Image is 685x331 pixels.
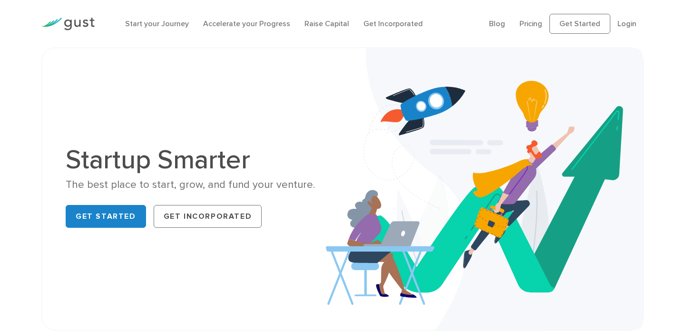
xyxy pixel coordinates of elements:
img: Gust Logo [41,18,95,30]
a: Start your Journey [125,19,189,28]
img: Startup Smarter Hero [326,48,643,330]
a: Blog [489,19,505,28]
a: Get Started [549,14,610,34]
div: The best place to start, grow, and fund your venture. [66,178,335,192]
a: Login [617,19,636,28]
a: Get Started [66,205,146,228]
a: Raise Capital [304,19,349,28]
a: Get Incorporated [154,205,262,228]
a: Get Incorporated [363,19,423,28]
h1: Startup Smarter [66,146,335,173]
a: Accelerate your Progress [203,19,290,28]
a: Pricing [519,19,542,28]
